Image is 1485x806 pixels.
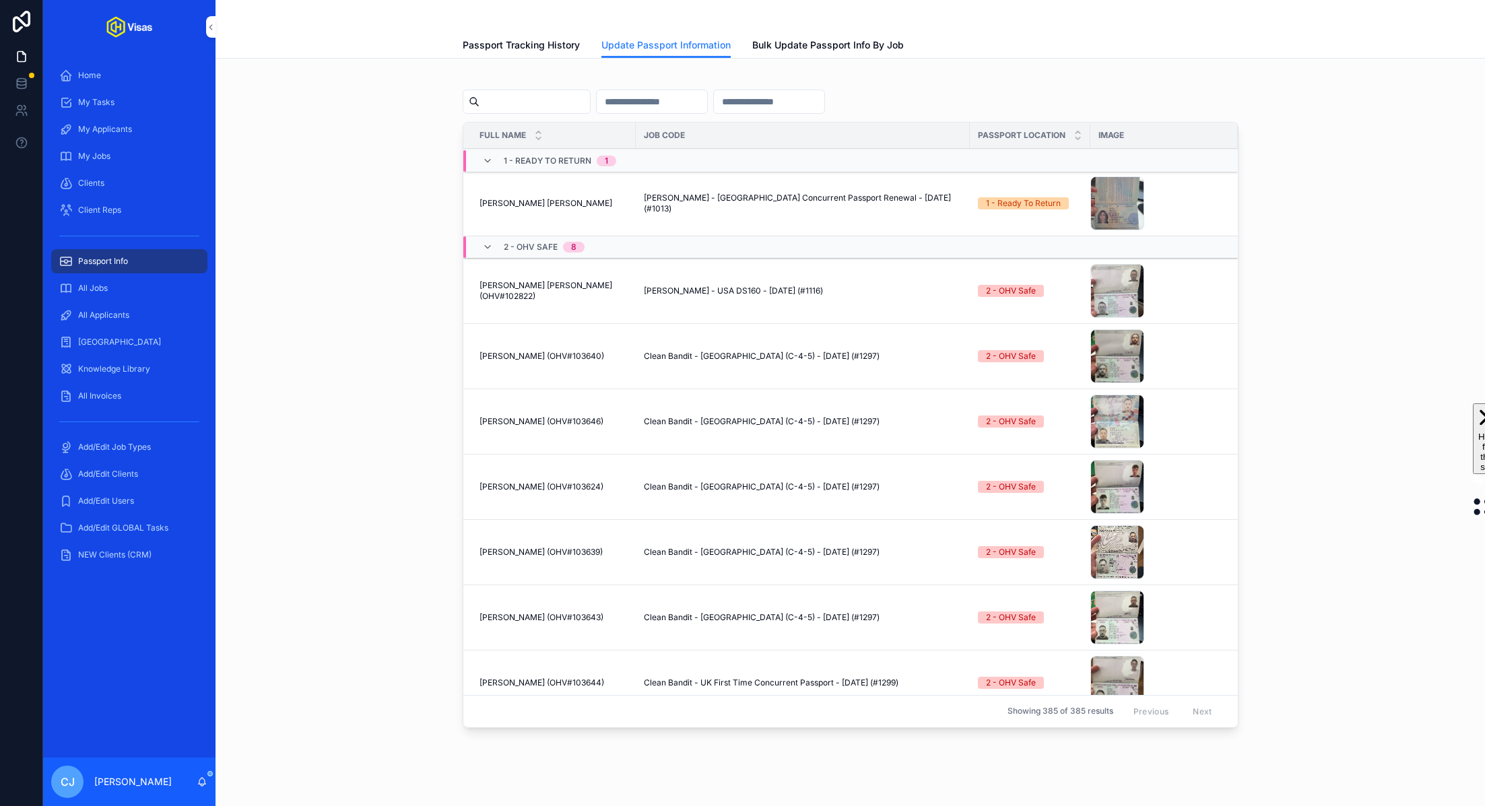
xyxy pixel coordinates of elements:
a: [PERSON_NAME] (OHV#103639) [480,547,628,558]
div: 1 [605,156,608,166]
a: [PERSON_NAME] - USA DS160 - [DATE] (#1116) [644,286,962,296]
span: Add/Edit Users [78,496,134,506]
span: Showing 385 of 385 results [1008,706,1113,716]
a: [PERSON_NAME] [PERSON_NAME] [480,198,628,209]
span: Clean Bandit - UK First Time Concurrent Passport - [DATE] (#1299) [644,677,898,688]
span: [PERSON_NAME] (OHV#103639) [480,547,603,558]
a: Clean Bandit - [GEOGRAPHIC_DATA] (C-4-5) - [DATE] (#1297) [644,351,962,362]
a: Passport Info [51,249,207,273]
a: [PERSON_NAME] - [GEOGRAPHIC_DATA] Concurrent Passport Renewal - [DATE] (#1013) [644,193,962,214]
span: [GEOGRAPHIC_DATA] [78,337,161,347]
span: Image [1098,130,1124,141]
span: [PERSON_NAME] - USA DS160 - [DATE] (#1116) [644,286,823,296]
span: [PERSON_NAME] (OHV#103643) [480,612,603,623]
span: Add/Edit GLOBAL Tasks [78,523,168,533]
a: [PERSON_NAME] [PERSON_NAME] (OHV#102822) [480,280,628,302]
a: Passport Tracking History [463,33,580,60]
span: Clean Bandit - [GEOGRAPHIC_DATA] (C-4-5) - [DATE] (#1297) [644,481,880,492]
span: My Tasks [78,97,114,108]
a: Add/Edit Clients [51,462,207,486]
a: Knowledge Library [51,357,207,381]
a: [GEOGRAPHIC_DATA] [51,330,207,354]
div: scrollable content [43,54,216,584]
span: [PERSON_NAME] (OHV#103640) [480,351,604,362]
a: Home [51,63,207,88]
a: 2 - OHV Safe [978,677,1082,689]
div: 2 - OHV Safe [986,481,1036,493]
a: Clients [51,171,207,195]
span: Update Passport Information [601,38,731,52]
span: Bulk Update Passport Info By Job [752,38,904,52]
span: 1 - Ready To Return [504,156,591,166]
div: 2 - OHV Safe [986,350,1036,362]
a: My Tasks [51,90,207,114]
span: [PERSON_NAME] (OHV#103624) [480,481,603,492]
a: Add/Edit Job Types [51,435,207,459]
a: Bulk Update Passport Info By Job [752,33,904,60]
a: 2 - OHV Safe [978,350,1082,362]
a: Clean Bandit - UK First Time Concurrent Passport - [DATE] (#1299) [644,677,962,688]
a: [PERSON_NAME] (OHV#103646) [480,416,628,427]
span: [PERSON_NAME] [PERSON_NAME] [480,198,612,209]
span: All Jobs [78,283,108,294]
a: Clean Bandit - [GEOGRAPHIC_DATA] (C-4-5) - [DATE] (#1297) [644,612,962,623]
span: Clean Bandit - [GEOGRAPHIC_DATA] (C-4-5) - [DATE] (#1297) [644,612,880,623]
a: 1 - Ready To Return [978,197,1082,209]
div: 1 - Ready To Return [986,197,1061,209]
span: 2 - OHV Safe [504,242,558,253]
div: 8 [571,242,576,253]
span: NEW Clients (CRM) [78,549,152,560]
a: 2 - OHV Safe [978,611,1082,624]
a: 2 - OHV Safe [978,415,1082,428]
span: Passport Tracking History [463,38,580,52]
a: [PERSON_NAME] (OHV#103624) [480,481,628,492]
span: [PERSON_NAME] (OHV#103644) [480,677,604,688]
a: My Jobs [51,144,207,168]
a: 2 - OHV Safe [978,285,1082,297]
span: Clean Bandit - [GEOGRAPHIC_DATA] (C-4-5) - [DATE] (#1297) [644,351,880,362]
span: Add/Edit Clients [78,469,138,479]
span: Add/Edit Job Types [78,442,151,452]
img: App logo [106,16,152,38]
a: NEW Clients (CRM) [51,543,207,567]
span: All Invoices [78,391,121,401]
span: Passport Location [978,130,1065,141]
span: Clean Bandit - [GEOGRAPHIC_DATA] (C-4-5) - [DATE] (#1297) [644,547,880,558]
a: 2 - OHV Safe [978,481,1082,493]
a: All Jobs [51,276,207,300]
a: Clean Bandit - [GEOGRAPHIC_DATA] (C-4-5) - [DATE] (#1297) [644,547,962,558]
span: Job Code [644,130,685,141]
div: 2 - OHV Safe [986,415,1036,428]
a: Clean Bandit - [GEOGRAPHIC_DATA] (C-4-5) - [DATE] (#1297) [644,416,962,427]
a: Update Passport Information [601,33,731,59]
span: All Applicants [78,310,129,321]
span: Passport Info [78,256,128,267]
a: My Applicants [51,117,207,141]
span: Client Reps [78,205,121,215]
a: [PERSON_NAME] (OHV#103643) [480,612,628,623]
span: Knowledge Library [78,364,150,374]
span: CJ [61,774,75,790]
span: Home [78,70,101,81]
div: 2 - OHV Safe [986,611,1036,624]
span: Clients [78,178,104,189]
span: Full Name [480,130,526,141]
a: [PERSON_NAME] (OHV#103644) [480,677,628,688]
div: 2 - OHV Safe [986,546,1036,558]
a: [PERSON_NAME] (OHV#103640) [480,351,628,362]
a: 2 - OHV Safe [978,546,1082,558]
span: [PERSON_NAME] (OHV#103646) [480,416,603,427]
div: 2 - OHV Safe [986,677,1036,689]
div: 2 - OHV Safe [986,285,1036,297]
a: All Invoices [51,384,207,408]
a: Client Reps [51,198,207,222]
a: Add/Edit Users [51,489,207,513]
p: [PERSON_NAME] [94,775,172,788]
span: My Jobs [78,151,110,162]
span: My Applicants [78,124,132,135]
a: Add/Edit GLOBAL Tasks [51,516,207,540]
span: Clean Bandit - [GEOGRAPHIC_DATA] (C-4-5) - [DATE] (#1297) [644,416,880,427]
a: All Applicants [51,303,207,327]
